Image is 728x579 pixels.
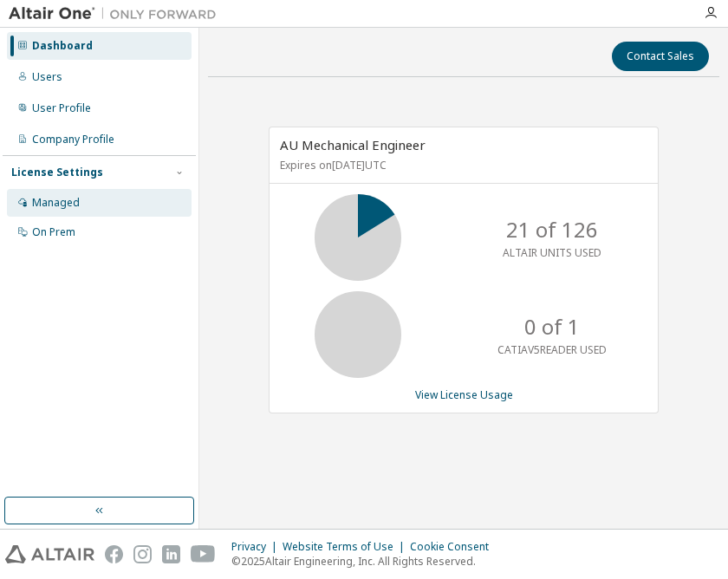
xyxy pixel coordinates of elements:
p: Expires on [DATE] UTC [280,158,643,172]
div: Managed [32,196,80,210]
div: On Prem [32,225,75,239]
p: 0 of 1 [524,312,580,342]
div: Website Terms of Use [283,540,410,554]
img: instagram.svg [133,545,152,563]
img: linkedin.svg [162,545,180,563]
div: Privacy [231,540,283,554]
a: View License Usage [415,387,513,402]
p: ALTAIR UNITS USED [503,245,601,260]
div: Cookie Consent [410,540,499,554]
div: License Settings [11,166,103,179]
span: AU Mechanical Engineer [280,136,426,153]
div: User Profile [32,101,91,115]
div: Dashboard [32,39,93,53]
img: facebook.svg [105,545,123,563]
img: altair_logo.svg [5,545,94,563]
p: CATIAV5READER USED [497,342,607,357]
p: 21 of 126 [506,215,598,244]
img: youtube.svg [191,545,216,563]
p: © 2025 Altair Engineering, Inc. All Rights Reserved. [231,554,499,569]
div: Users [32,70,62,84]
img: Altair One [9,5,225,23]
div: Company Profile [32,133,114,146]
button: Contact Sales [612,42,709,71]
